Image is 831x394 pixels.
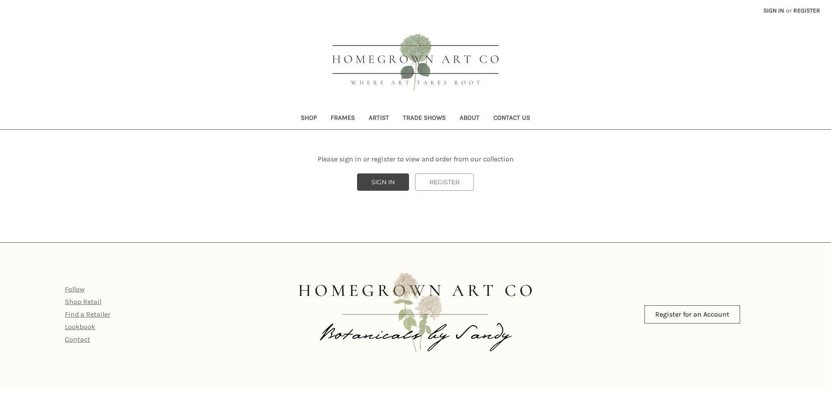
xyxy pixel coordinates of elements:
[644,305,740,324] a: Register for an Account
[362,108,396,129] a: Artist
[453,108,486,129] a: About
[396,108,453,129] a: Trade Shows
[65,285,85,293] a: Follow
[65,310,110,318] a: Find a Retailer
[65,298,101,306] a: Shop Retail
[486,108,537,129] a: Contact Us
[415,173,474,191] a: REGISTER
[294,108,324,129] a: Shop
[324,108,362,129] a: Frames
[318,155,514,163] span: Please sign in or register to view and order from our collection
[785,6,792,15] span: or
[65,335,90,343] a: Contact
[65,323,95,331] a: Lookbook
[318,24,513,102] img: HOMEGROWN ART CO
[357,173,409,191] a: SIGN IN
